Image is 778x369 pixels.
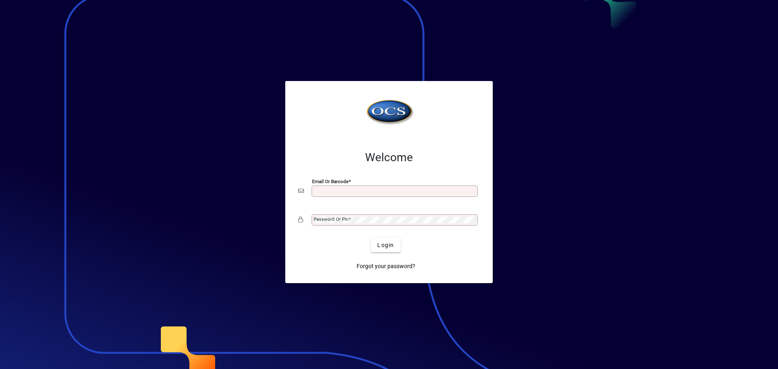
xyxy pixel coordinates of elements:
mat-label: Password or Pin [314,216,348,222]
h2: Welcome [298,151,480,164]
button: Login [371,238,400,252]
span: Login [377,241,394,250]
mat-label: Email or Barcode [312,179,348,184]
a: Forgot your password? [353,259,419,273]
span: Forgot your password? [357,262,415,271]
